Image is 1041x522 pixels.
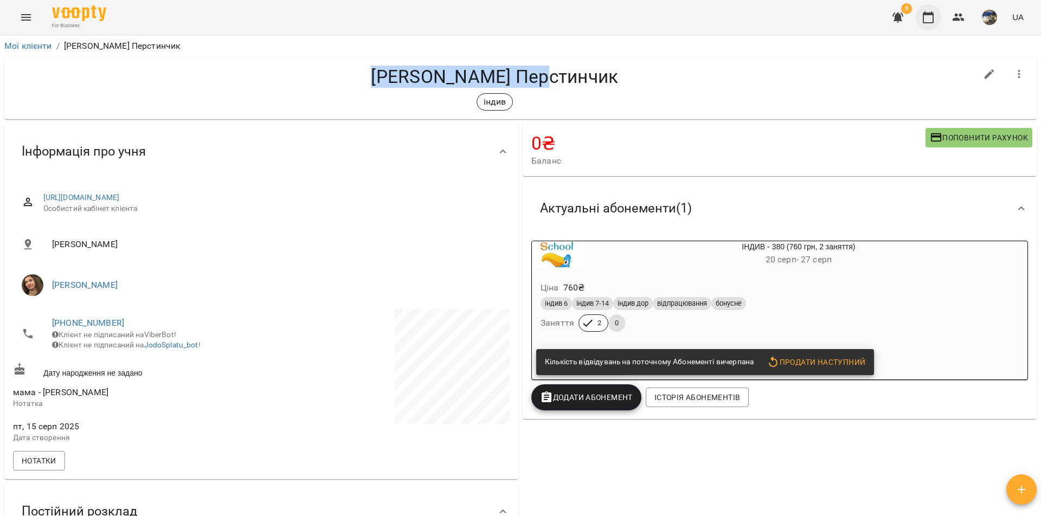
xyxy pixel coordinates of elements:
div: Дату народження не задано [11,360,261,381]
p: 760 ₴ [563,281,585,294]
div: Актуальні абонементи(1) [523,181,1037,236]
button: ІНДИВ - 380 (760 грн, 2 заняття)20 серп- 27 серпЦіна760₴індив 6індив 7-14індив дорвідпрацюваннябо... [532,241,1013,345]
p: [PERSON_NAME] Перстинчик [64,40,181,53]
span: Продати наступний [767,356,865,369]
span: Клієнт не підписаний на ! [52,340,201,349]
a: [URL][DOMAIN_NAME] [43,193,120,202]
span: 2 [591,318,608,328]
a: Мої клієнти [4,41,52,51]
button: Продати наступний [762,352,870,372]
p: індив [484,95,506,108]
span: Актуальні абонементи ( 1 ) [540,200,692,217]
span: Додати Абонемент [540,391,633,404]
div: Інформація про учня [4,124,518,179]
span: 0 [608,318,625,328]
span: Постійний розклад [22,503,137,520]
span: 8 [901,3,912,14]
span: відпрацювання [653,299,711,308]
span: For Business [52,22,106,29]
span: Особистий кабінет клієнта [43,203,501,214]
span: бонусне [711,299,746,308]
div: ІНДИВ - 380 (760 грн, 2 заняття) [584,241,1013,267]
div: ІНДИВ - 380 (760 грн, 2 заняття) [532,241,584,267]
span: 20 серп - 27 серп [766,254,832,265]
a: [PERSON_NAME] [52,280,118,290]
a: [PHONE_NUMBER] [52,318,124,328]
button: Поповнити рахунок [926,128,1032,147]
img: Voopty Logo [52,5,106,21]
span: мама - [PERSON_NAME] [13,387,108,397]
span: [PERSON_NAME] [52,238,501,251]
span: індив 7-14 [572,299,613,308]
li: / [56,40,60,53]
h6: Ціна [541,280,559,295]
span: індив дор [613,299,653,308]
span: пт, 15 серп 2025 [13,420,259,433]
span: індив 6 [541,299,572,308]
nav: breadcrumb [4,40,1037,53]
span: Поповнити рахунок [930,131,1028,144]
p: Нотатка [13,398,259,409]
button: Історія абонементів [646,388,749,407]
span: Історія абонементів [654,391,740,404]
h4: 0 ₴ [531,132,926,154]
h6: Заняття [541,315,574,331]
p: Дата створення [13,433,259,443]
button: UA [1008,7,1028,27]
span: Інформація про учня [22,143,146,160]
div: індив [477,93,513,111]
button: Нотатки [13,451,65,471]
span: Баланс [531,154,926,167]
h4: [PERSON_NAME] Перстинчик [13,66,976,88]
button: Додати Абонемент [531,384,641,410]
img: 10df61c86029c9e6bf63d4085f455a0c.jpg [982,10,997,25]
a: JodoSplatu_bot [144,340,198,349]
img: Анастасія Іванова [22,274,43,296]
span: UA [1012,11,1024,23]
span: Клієнт не підписаний на ViberBot! [52,330,176,339]
button: Menu [13,4,39,30]
div: Кількість відвідувань на поточному Абонементі вичерпана [545,352,754,372]
span: Нотатки [22,454,56,467]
